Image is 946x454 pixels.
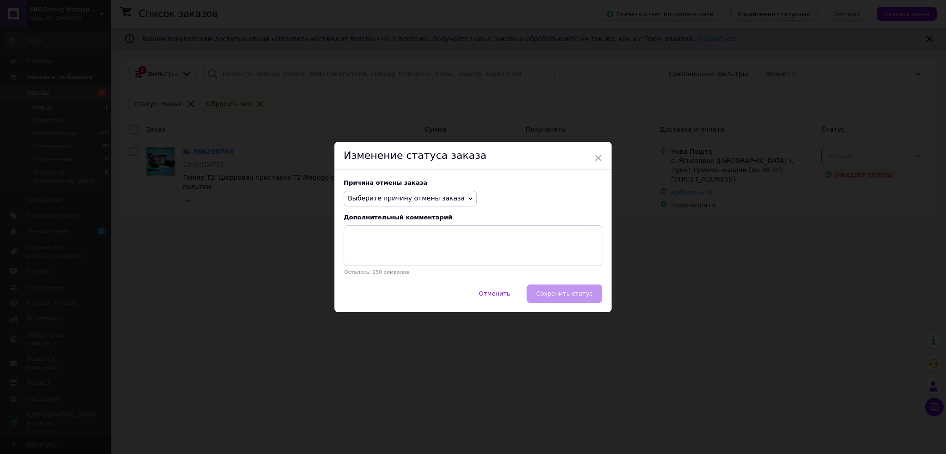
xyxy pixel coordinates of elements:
[469,285,520,303] button: Отменить
[344,179,602,186] div: Причина отмены заказа
[479,290,510,297] span: Отменить
[344,214,602,221] div: Дополнительный комментарий
[334,142,612,170] div: Изменение статуса заказа
[344,269,602,275] p: Осталось: 250 символов
[594,150,602,166] span: ×
[348,194,465,202] span: Выберите причину отмены заказа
